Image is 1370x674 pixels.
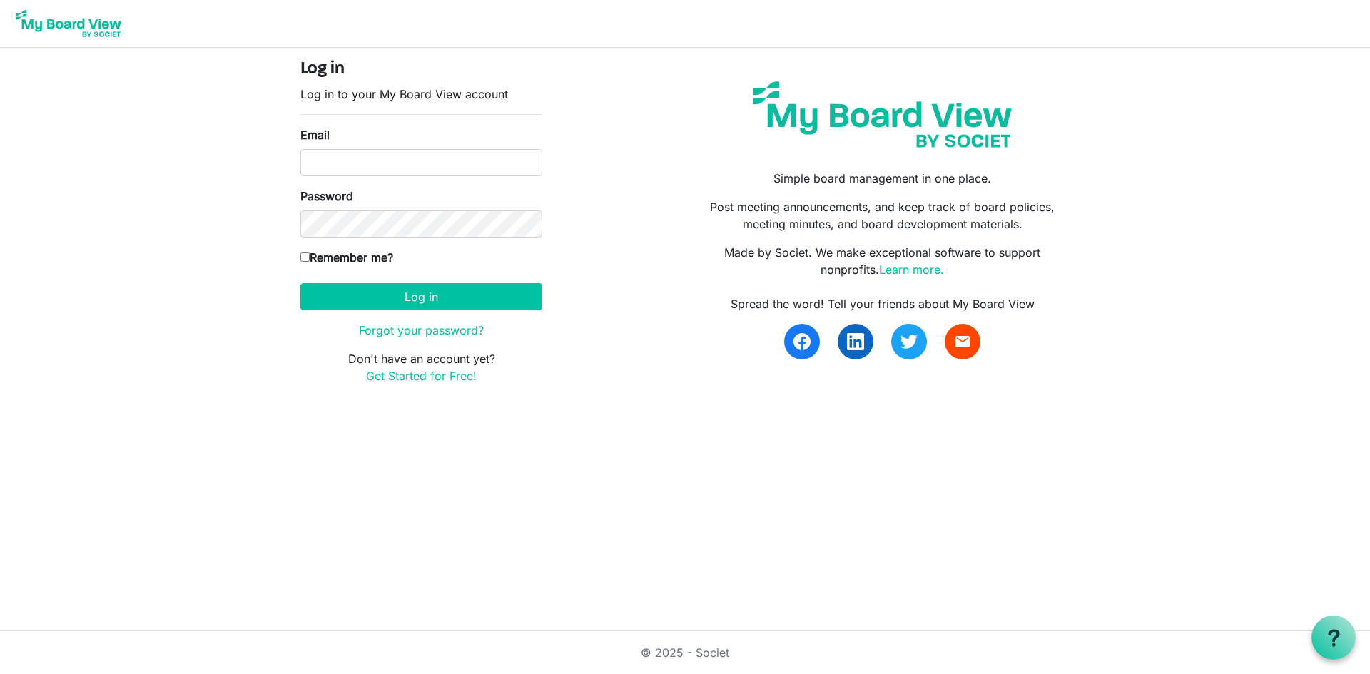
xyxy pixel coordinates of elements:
a: Get Started for Free! [366,369,477,383]
label: Remember me? [300,249,393,266]
button: Log in [300,283,542,310]
p: Post meeting announcements, and keep track of board policies, meeting minutes, and board developm... [696,198,1070,233]
img: my-board-view-societ.svg [742,71,1023,158]
a: Learn more. [879,262,944,277]
label: Password [300,188,353,205]
input: Remember me? [300,252,310,262]
p: Don't have an account yet? [300,350,542,384]
img: My Board View Logo [11,6,126,41]
p: Made by Societ. We make exceptional software to support nonprofits. [696,244,1070,278]
a: email [945,324,980,359]
p: Log in to your My Board View account [300,86,542,103]
label: Email [300,126,330,143]
span: email [954,333,971,350]
h4: Log in [300,59,542,80]
a: © 2025 - Societ [641,645,729,660]
div: Spread the word! Tell your friends about My Board View [696,295,1070,312]
img: twitter.svg [900,333,918,350]
img: facebook.svg [793,333,811,350]
img: linkedin.svg [847,333,864,350]
p: Simple board management in one place. [696,170,1070,187]
a: Forgot your password? [359,323,484,337]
